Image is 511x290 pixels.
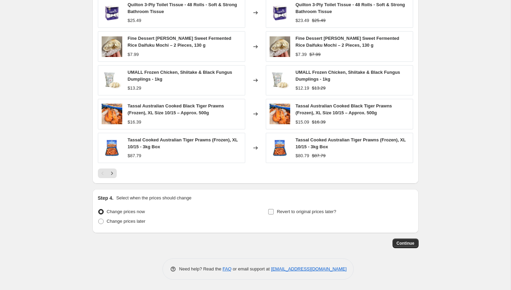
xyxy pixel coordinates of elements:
div: $7.39 [296,51,307,58]
a: [EMAIL_ADDRESS][DOMAIN_NAME] [271,266,347,271]
img: 9badbaf161221a6c95f20f4fda35b1c6bYslLGXXvUuiU3i40TVBsMdyk7gD52U3_108d556c-e516-48c7-9001-7f8bca43... [102,138,122,158]
div: $15.09 [296,119,309,126]
img: 823f41c10dd3aeb19e71f70ecedfd0a4bjCW9SXBq8yL8OOCrHOPoe73hPUWszel_80x.jpg [270,70,290,91]
img: 1_5748550d-0fec-4ca6-b501-95d76fc52656_80x.jpg [102,2,122,23]
img: 9badbaf161221a6c95f20f4fda35b1c6bYslLGXXvUuiU3i40TVBsMdyk7gD52U3_108d556c-e516-48c7-9001-7f8bca43... [270,138,290,158]
div: $80.79 [296,152,309,159]
div: $16.39 [128,119,141,126]
div: $7.99 [128,51,139,58]
span: Need help? Read the [179,266,223,271]
img: 1_374eea53-cf26-4919-91da-690ab15d3672_80x.jpg [270,36,290,57]
img: 9badbaf161221a6c95f20f4fda35b1c6fL3obajVOieH8QBngmeMjPpVEZpzjsWb_80x.jpg [270,104,290,124]
strike: $87.79 [312,152,326,159]
div: $23.49 [296,17,309,24]
strike: $25.49 [312,17,326,24]
span: Continue [397,241,415,246]
img: 1_374eea53-cf26-4919-91da-690ab15d3672_80x.jpg [102,36,122,57]
span: Change prices now [107,209,145,214]
a: FAQ [223,266,231,271]
button: Continue [393,239,419,248]
strike: $7.99 [309,51,321,58]
img: 823f41c10dd3aeb19e71f70ecedfd0a4bjCW9SXBq8yL8OOCrHOPoe73hPUWszel_80x.jpg [102,70,122,91]
nav: Pagination [98,169,117,178]
span: Quilton 3-Ply Toilet Tissue - 48 Rolls - Soft & Strong Bathroom Tissue [128,2,237,14]
div: $25.49 [128,17,141,24]
span: Tassal Australian Cooked Black Tiger Prawns (Frozen), XL Size 10/15 – Approx. 500g [296,103,392,115]
img: 9badbaf161221a6c95f20f4fda35b1c6fL3obajVOieH8QBngmeMjPpVEZpzjsWb_80x.jpg [102,104,122,124]
button: Next [107,169,117,178]
span: Tassal Australian Cooked Black Tiger Prawns (Frozen), XL Size 10/15 – Approx. 500g [128,103,224,115]
span: UMALL Frozen Chicken, Shiitake & Black Fungus Dumplings - 1kg [128,70,232,82]
img: 1_5748550d-0fec-4ca6-b501-95d76fc52656_80x.jpg [270,2,290,23]
h2: Step 4. [98,195,114,201]
span: Change prices later [107,219,146,224]
span: Fine Dessert [PERSON_NAME] Sweet Fermented Rice Daifuku Mochi – 2 Pieces, 130 g [296,36,399,48]
div: $12.19 [296,85,309,92]
div: $13.29 [128,85,141,92]
div: $87.79 [128,152,141,159]
span: UMALL Frozen Chicken, Shiitake & Black Fungus Dumplings - 1kg [296,70,400,82]
span: Quilton 3-Ply Toilet Tissue - 48 Rolls - Soft & Strong Bathroom Tissue [296,2,405,14]
strike: $16.39 [312,119,326,126]
p: Select when the prices should change [116,195,191,201]
span: or email support at [231,266,271,271]
strike: $13.29 [312,85,326,92]
span: Fine Dessert [PERSON_NAME] Sweet Fermented Rice Daifuku Mochi – 2 Pieces, 130 g [128,36,231,48]
span: Tassal Cooked Australian Tiger Prawns (Frozen), XL 10/15 - 3kg Box [296,137,406,149]
span: Tassal Cooked Australian Tiger Prawns (Frozen), XL 10/15 - 3kg Box [128,137,238,149]
span: Revert to original prices later? [277,209,336,214]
